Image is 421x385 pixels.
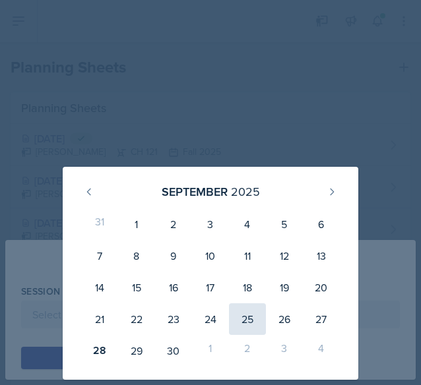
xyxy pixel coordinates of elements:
div: 22 [118,303,155,335]
div: 21 [81,303,118,335]
div: 27 [303,303,340,335]
div: 7 [81,240,118,272]
div: 19 [266,272,303,303]
div: 26 [266,303,303,335]
div: 30 [155,335,192,367]
div: 5 [266,208,303,240]
div: 10 [192,240,229,272]
div: 3 [266,335,303,367]
div: 2 [155,208,192,240]
div: 31 [81,208,118,240]
div: 3 [192,208,229,240]
div: 24 [192,303,229,335]
div: 8 [118,240,155,272]
div: 17 [192,272,229,303]
div: 4 [229,208,266,240]
div: 11 [229,240,266,272]
div: 14 [81,272,118,303]
div: 4 [303,335,340,367]
div: 2 [229,335,266,367]
div: 1 [192,335,229,367]
div: 20 [303,272,340,303]
div: 15 [118,272,155,303]
div: 23 [155,303,192,335]
div: 25 [229,303,266,335]
div: 1 [118,208,155,240]
div: September [162,183,228,200]
div: 18 [229,272,266,303]
div: 2025 [231,183,260,200]
div: 6 [303,208,340,240]
div: 16 [155,272,192,303]
div: 28 [81,335,118,367]
div: 12 [266,240,303,272]
div: 13 [303,240,340,272]
div: 9 [155,240,192,272]
div: 29 [118,335,155,367]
